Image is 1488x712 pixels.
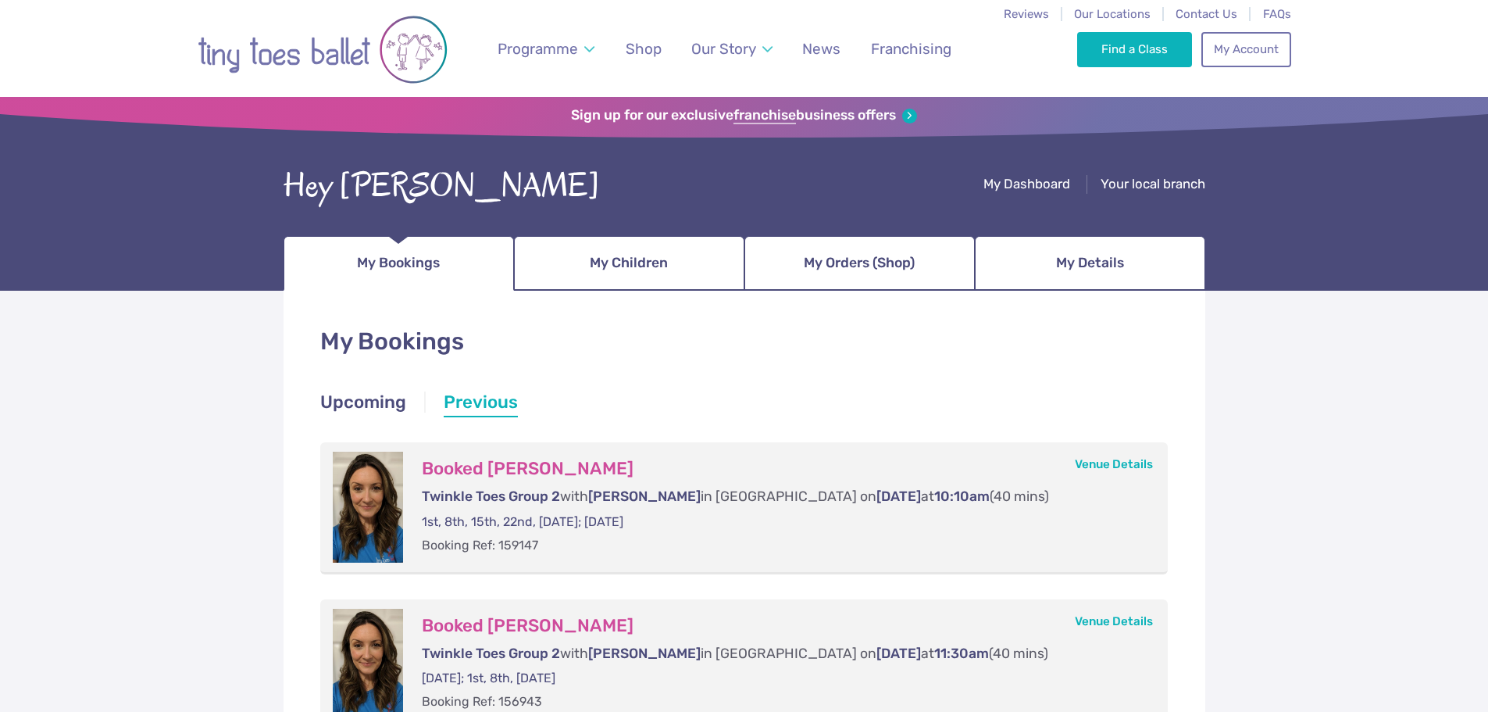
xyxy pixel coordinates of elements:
strong: franchise [733,107,796,124]
img: tiny toes ballet [198,10,448,89]
h3: Booked [PERSON_NAME] [422,615,1137,637]
span: [PERSON_NAME] [588,488,701,504]
a: My Orders (Shop) [744,236,975,291]
a: Franchising [863,30,958,67]
span: Franchising [871,40,951,58]
h3: Booked [PERSON_NAME] [422,458,1137,480]
a: Programme [490,30,601,67]
div: Hey [PERSON_NAME] [284,162,600,210]
span: My Details [1056,249,1124,277]
p: with in [GEOGRAPHIC_DATA] on at (40 mins) [422,487,1137,506]
p: with in [GEOGRAPHIC_DATA] on at (40 mins) [422,644,1137,664]
a: My Children [514,236,744,291]
a: Upcoming [320,390,406,418]
a: My Bookings [284,236,514,291]
a: Venue Details [1075,614,1153,628]
a: Reviews [1004,7,1049,21]
a: My Details [975,236,1205,291]
a: Your local branch [1101,176,1205,195]
span: My Bookings [357,249,440,277]
a: Sign up for our exclusivefranchisebusiness offers [571,107,917,124]
span: Twinkle Toes Group 2 [422,646,560,661]
a: Shop [618,30,669,67]
a: Find a Class [1077,32,1192,66]
span: Shop [626,40,662,58]
span: My Orders (Shop) [804,249,915,277]
a: Venue Details [1075,457,1153,471]
span: [PERSON_NAME] [588,646,701,661]
span: [DATE] [876,646,921,661]
p: [DATE]; 1st, 8th, [DATE] [422,670,1137,687]
a: My Account [1201,32,1290,66]
span: Your local branch [1101,176,1205,191]
span: Twinkle Toes Group 2 [422,488,560,504]
a: Our Story [683,30,780,67]
span: Programme [498,40,578,58]
a: News [795,30,848,67]
a: Contact Us [1176,7,1237,21]
span: 10:10am [934,488,990,504]
span: 11:30am [934,646,989,661]
a: My Dashboard [983,176,1070,195]
span: My Children [590,249,668,277]
a: Our Locations [1074,7,1151,21]
span: Our Story [691,40,756,58]
span: [DATE] [876,488,921,504]
p: 1st, 8th, 15th, 22nd, [DATE]; [DATE] [422,513,1137,531]
p: Booking Ref: 156943 [422,693,1137,710]
h1: My Bookings [320,325,1169,359]
span: News [802,40,840,58]
span: My Dashboard [983,176,1070,191]
p: Booking Ref: 159147 [422,537,1137,554]
a: FAQs [1263,7,1291,21]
